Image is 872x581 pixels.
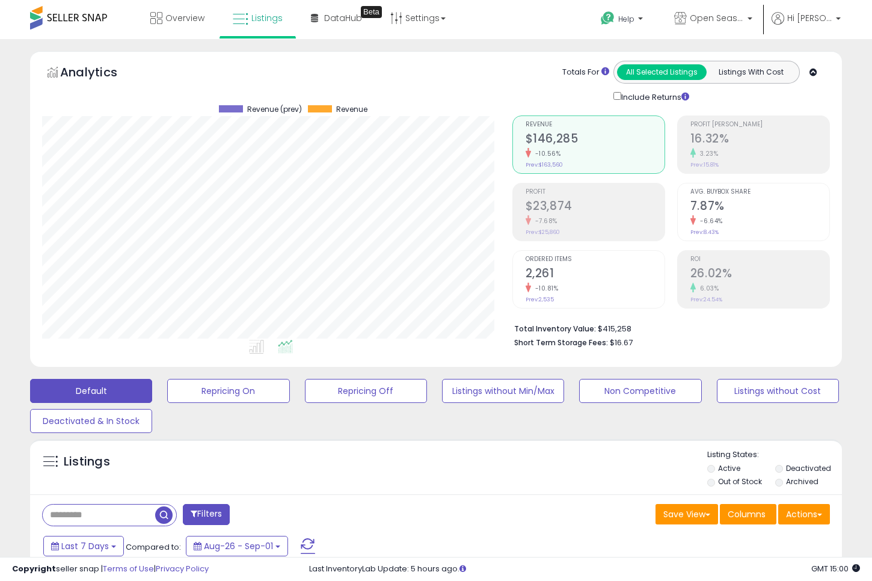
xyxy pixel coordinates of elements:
strong: Copyright [12,563,56,574]
h5: Listings [64,453,110,470]
small: -10.56% [531,149,561,158]
label: Archived [786,476,818,487]
div: Include Returns [604,90,704,103]
span: Profit [PERSON_NAME] [690,121,829,128]
small: Prev: $25,860 [526,229,560,236]
a: Terms of Use [103,563,154,574]
h2: 2,261 [526,266,665,283]
span: Aug-26 - Sep-01 [204,540,273,552]
span: Columns [728,508,766,520]
h2: $23,874 [526,199,665,215]
span: 2025-09-9 15:00 GMT [811,563,860,574]
small: -6.64% [696,217,723,226]
div: Totals For [562,67,609,78]
i: Get Help [600,11,615,26]
small: Prev: 24.54% [690,296,722,303]
a: Help [591,2,655,39]
button: All Selected Listings [617,64,707,80]
span: Compared to: [126,541,181,553]
b: Total Inventory Value: [514,324,596,334]
small: Prev: 15.81% [690,161,719,168]
button: Repricing Off [305,379,427,403]
h2: 7.87% [690,199,829,215]
div: seller snap | | [12,564,209,575]
span: Overview [165,12,204,24]
button: Actions [778,504,830,524]
span: DataHub [324,12,362,24]
button: Non Competitive [579,379,701,403]
button: Repricing On [167,379,289,403]
small: Prev: $163,560 [526,161,563,168]
a: Hi [PERSON_NAME] [772,12,841,39]
button: Save View [656,504,718,524]
a: Privacy Policy [156,563,209,574]
li: $415,258 [514,321,821,335]
small: -7.68% [531,217,557,226]
button: Columns [720,504,776,524]
div: Last InventoryLab Update: 5 hours ago. [309,564,861,575]
button: Last 7 Days [43,536,124,556]
span: Profit [526,189,665,195]
span: Ordered Items [526,256,665,263]
small: -10.81% [531,284,559,293]
button: Deactivated & In Stock [30,409,152,433]
small: 6.03% [696,284,719,293]
button: Listings without Cost [717,379,839,403]
h5: Analytics [60,64,141,84]
button: Default [30,379,152,403]
button: Aug-26 - Sep-01 [186,536,288,556]
label: Active [718,463,740,473]
button: Filters [183,504,230,525]
b: Short Term Storage Fees: [514,337,608,348]
button: Listings without Min/Max [442,379,564,403]
span: ROI [690,256,829,263]
button: Listings With Cost [706,64,796,80]
label: Out of Stock [718,476,762,487]
h2: 16.32% [690,132,829,148]
span: Help [618,14,634,24]
span: Avg. Buybox Share [690,189,829,195]
span: $16.67 [610,337,633,348]
span: Open Seasons [690,12,744,24]
span: Last 7 Days [61,540,109,552]
small: 3.23% [696,149,719,158]
div: Tooltip anchor [361,6,382,18]
span: Revenue (prev) [247,105,302,114]
small: Prev: 2,535 [526,296,554,303]
span: Listings [251,12,283,24]
small: Prev: 8.43% [690,229,719,236]
h2: $146,285 [526,132,665,148]
span: Revenue [526,121,665,128]
span: Hi [PERSON_NAME] [787,12,832,24]
h2: 26.02% [690,266,829,283]
label: Deactivated [786,463,831,473]
p: Listing States: [707,449,842,461]
span: Revenue [336,105,367,114]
